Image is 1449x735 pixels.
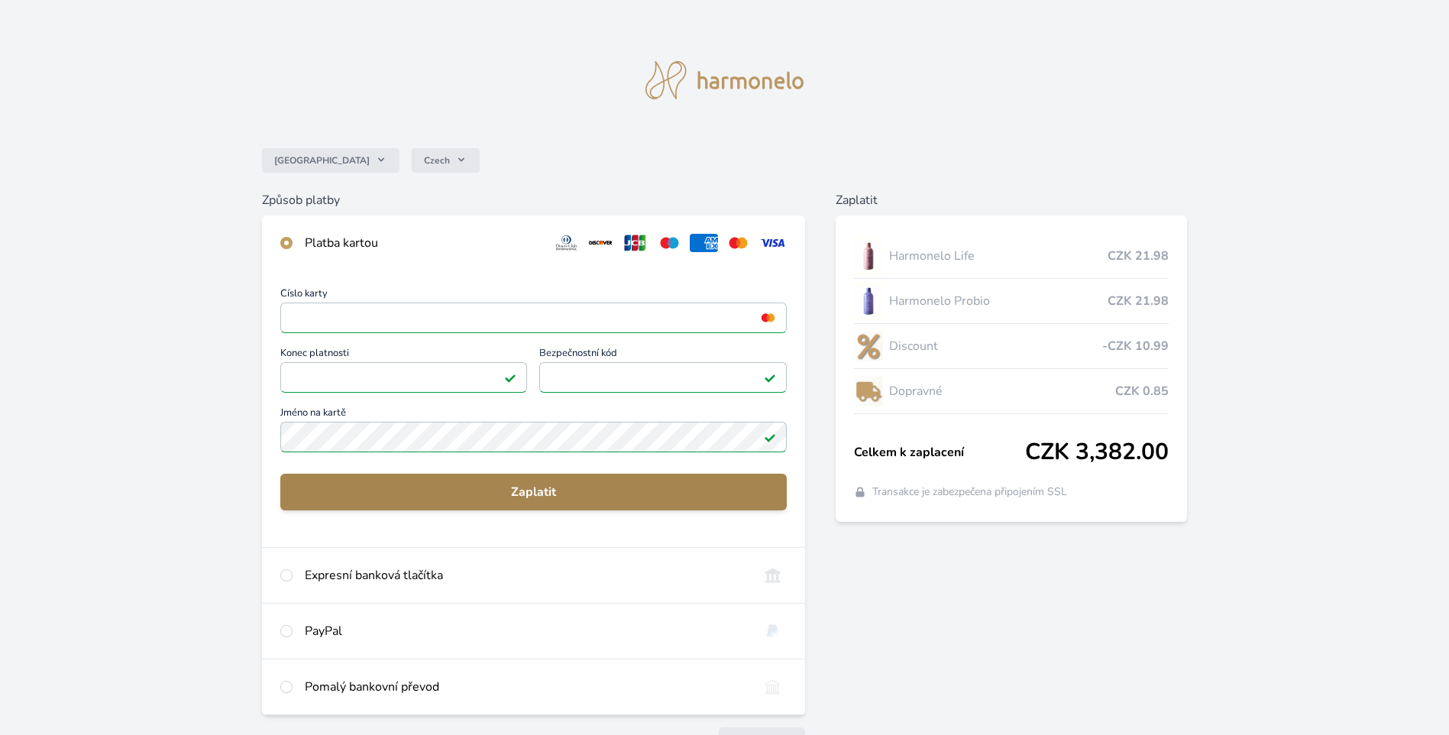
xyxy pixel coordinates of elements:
img: Platné pole [504,371,516,384]
span: Bezpečnostní kód [539,348,786,362]
span: CZK 21.98 [1108,292,1169,310]
span: -CZK 10.99 [1102,337,1169,355]
span: Celkem k zaplacení [854,443,1026,461]
span: Transakce je zabezpečena připojením SSL [872,484,1067,500]
img: jcb.svg [621,234,649,252]
img: Platné pole [764,371,776,384]
span: Harmonelo Probio [889,292,1108,310]
span: Harmonelo Life [889,247,1108,265]
img: amex.svg [690,234,718,252]
iframe: Iframe pro číslo karty [287,307,780,329]
img: CLEAN_PROBIO_se_stinem_x-lo.jpg [854,282,883,320]
img: discover.svg [587,234,615,252]
img: mc [758,311,778,325]
img: paypal.svg [758,622,787,640]
span: CZK 0.85 [1115,382,1169,400]
img: Platné pole [764,431,776,443]
span: Číslo karty [280,289,787,303]
span: Discount [889,337,1103,355]
iframe: Iframe pro bezpečnostní kód [546,367,779,388]
input: Jméno na kartěPlatné pole [280,422,787,452]
span: Konec platnosti [280,348,527,362]
img: diners.svg [552,234,581,252]
span: Dopravné [889,382,1116,400]
div: PayPal [305,622,746,640]
img: onlineBanking_CZ.svg [758,566,787,584]
img: visa.svg [758,234,787,252]
img: delivery-lo.png [854,372,883,410]
button: [GEOGRAPHIC_DATA] [262,148,399,173]
h6: Způsob platby [262,191,805,209]
div: Platba kartou [305,234,540,252]
img: maestro.svg [655,234,684,252]
img: mc.svg [724,234,752,252]
span: CZK 3,382.00 [1025,439,1169,466]
img: logo.svg [645,61,804,99]
iframe: Iframe pro datum vypršení platnosti [287,367,520,388]
span: [GEOGRAPHIC_DATA] [274,154,370,167]
h6: Zaplatit [836,191,1188,209]
img: bankTransfer_IBAN.svg [758,678,787,696]
span: CZK 21.98 [1108,247,1169,265]
div: Expresní banková tlačítka [305,566,746,584]
div: Pomalý bankovní převod [305,678,746,696]
button: Zaplatit [280,474,787,510]
button: Czech [412,148,480,173]
img: CLEAN_LIFE_se_stinem_x-lo.jpg [854,237,883,275]
span: Zaplatit [293,483,775,501]
img: discount-lo.png [854,327,883,365]
span: Jméno na kartě [280,408,787,422]
span: Czech [424,154,450,167]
